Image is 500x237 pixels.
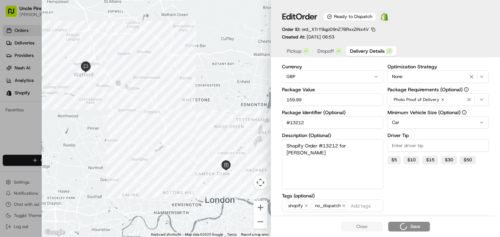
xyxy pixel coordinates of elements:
[93,126,96,132] span: •
[282,26,369,33] p: Order ID:
[7,66,19,79] img: 1736555255976-a54dd68f-1ca7-489b-9aae-adbdc363a1c4
[387,110,489,115] label: Minimum Vehicle Size (Optional)
[43,228,66,237] img: Google
[22,108,51,113] span: Regen Pajulas
[317,48,334,54] span: Dropoff
[460,156,476,164] button: $50
[282,193,383,198] label: Tags (optional)
[387,133,489,138] label: Driver Tip
[52,108,55,113] span: •
[7,90,47,96] div: Past conversations
[7,101,18,112] img: Regen Pajulas
[49,172,84,177] a: Powered byPylon
[227,232,237,236] a: Terms (opens in new tab)
[282,87,383,92] label: Package Value
[253,176,267,189] button: Map camera controls
[108,89,126,97] button: See all
[66,155,111,162] span: API Documentation
[387,87,489,92] label: Package Requirements (Optional)
[394,97,439,102] span: Photo Proof of Delivery
[7,120,18,131] img: Joana Marie Avellanoza
[14,127,19,132] img: 1736555255976-a54dd68f-1ca7-489b-9aae-adbdc363a1c4
[282,133,383,138] label: Description (Optional)
[282,139,383,189] textarea: Shopify Order #13212 for [PERSON_NAME]
[462,110,467,115] button: Minimum Vehicle Size (Optional)
[59,156,64,161] div: 💻
[307,34,334,40] span: [DATE] 06:53
[253,215,267,229] button: Zoom out
[151,232,181,237] button: Keyboard shortcuts
[285,202,310,210] span: shopify
[380,12,389,21] img: Shopify
[14,155,53,162] span: Knowledge Base
[185,232,223,236] span: Map data ©2025 Google
[282,34,334,40] p: Created At:
[464,87,469,92] button: Package Requirements (Optional)
[253,201,267,214] button: Zoom in
[387,139,489,152] input: Enter driver tip
[312,202,348,210] span: no_dispatch
[392,74,402,80] span: None
[350,48,385,54] span: Delivery Details
[18,45,115,52] input: Clear
[282,93,383,106] input: Enter package value
[441,156,457,164] button: $30
[7,156,12,161] div: 📗
[302,26,369,32] span: ord_XTrY9qpD9n27BRxxZiNx4V
[31,73,95,79] div: We're available if you need us!
[14,108,19,113] img: 1736555255976-a54dd68f-1ca7-489b-9aae-adbdc363a1c4
[379,11,390,22] a: Shopify
[282,11,317,22] h1: Edit
[387,156,401,164] button: $5
[287,48,301,54] span: Pickup
[97,126,111,132] span: [DATE]
[4,152,56,165] a: 📗Knowledge Base
[56,108,70,113] span: [DATE]
[241,232,269,236] a: Report a map error
[31,66,114,73] div: Start new chat
[422,156,438,164] button: $15
[43,228,66,237] a: Open this area in Google Maps (opens a new window)
[15,66,27,79] img: 1727276513143-84d647e1-66c0-4f92-a045-3c9f9f5dfd92
[7,7,21,21] img: Nash
[323,12,376,21] div: Ready to Dispatch
[22,126,92,132] span: [PERSON_NAME] [PERSON_NAME]
[118,68,126,77] button: Start new chat
[282,110,383,115] label: Package Identifier (Optional)
[349,202,380,210] input: Add tags
[387,70,489,83] button: None
[69,172,84,177] span: Pylon
[387,64,489,69] label: Optimization Strategy
[296,11,317,22] span: Order
[282,116,383,129] input: Enter package identifier
[56,152,114,165] a: 💻API Documentation
[7,28,126,39] p: Welcome 👋
[387,93,489,106] button: Photo Proof of Delivery
[403,156,419,164] button: $10
[282,64,383,69] label: Currency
